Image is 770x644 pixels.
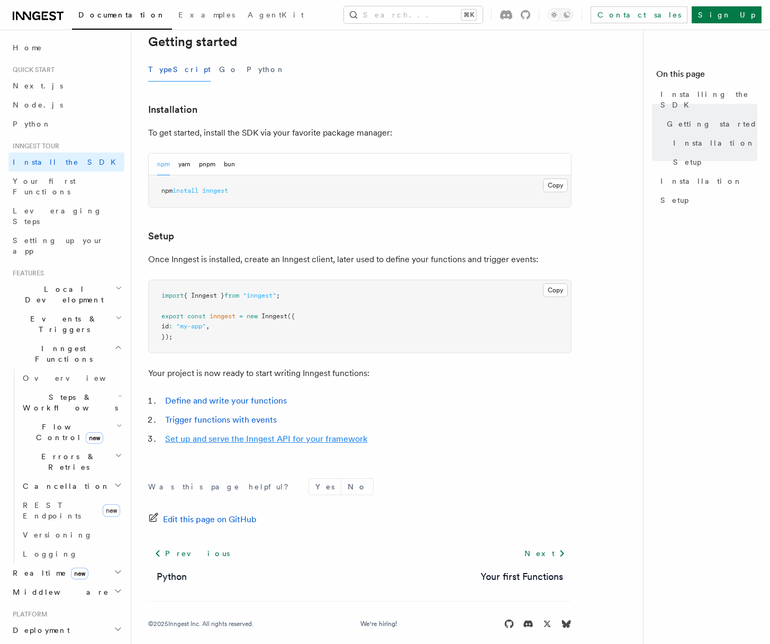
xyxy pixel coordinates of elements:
a: Logging [19,544,124,563]
span: Setup [673,157,701,167]
a: Installation [669,133,757,153]
span: Edit this page on GitHub [163,512,257,527]
a: Set up and serve the Inngest API for your framework [165,434,367,444]
span: Deployment [8,625,70,636]
h4: On this page [656,68,757,85]
span: Inngest tour [8,142,59,150]
a: Setup [656,191,757,210]
button: npm [157,154,170,175]
div: Inngest Functions [8,369,124,563]
a: Contact sales [591,6,687,23]
span: REST Endpoints [23,501,81,520]
a: Next.js [8,76,124,95]
a: Installation [656,172,757,191]
a: Setup [148,229,174,244]
span: Logging [23,550,78,558]
span: }); [161,333,173,341]
span: Middleware [8,587,109,597]
a: Edit this page on GitHub [148,512,257,527]
a: Versioning [19,525,124,544]
span: Steps & Workflows [19,392,118,413]
span: new [71,568,88,579]
button: Python [247,58,285,82]
a: Overview [19,369,124,388]
button: Events & Triggers [8,309,124,339]
button: Copy [543,178,568,192]
span: new [86,432,103,444]
span: , [206,323,210,330]
button: Steps & Workflows [19,388,124,417]
span: Installation [660,176,742,186]
a: Setup [669,153,757,172]
a: Python [157,569,187,584]
span: Features [8,269,44,278]
span: Next.js [13,82,63,90]
button: Search...⌘K [344,6,483,23]
span: { Inngest } [184,292,224,299]
span: Versioning [23,531,93,539]
button: Local Development [8,280,124,309]
a: Your first Functions [8,172,124,201]
span: Inngest [261,312,287,320]
kbd: ⌘K [461,10,476,20]
a: Sign Up [692,6,762,23]
button: TypeScript [148,58,211,82]
span: new [247,312,258,320]
button: Yes [309,479,341,495]
button: bun [224,154,235,175]
button: No [341,479,373,495]
a: Leveraging Steps [8,201,124,231]
button: Go [219,58,238,82]
button: pnpm [199,154,215,175]
span: Leveraging Steps [13,207,102,226]
a: Define and write your functions [165,396,287,406]
span: Python [13,120,51,128]
a: Node.js [8,95,124,114]
span: ({ [287,312,295,320]
span: Flow Control [19,422,116,443]
span: ; [276,292,280,299]
span: "my-app" [176,323,206,330]
a: Install the SDK [8,153,124,172]
span: id [161,323,169,330]
a: Previous [148,544,235,563]
span: Installing the SDK [660,89,757,110]
button: Cancellation [19,477,124,496]
a: Your first Functions [481,569,563,584]
p: Your project is now ready to start writing Inngest functions: [148,366,572,381]
span: Installation [673,138,755,148]
span: Platform [8,610,48,619]
a: Installing the SDK [656,85,757,114]
span: npm [161,187,173,194]
span: Overview [23,374,132,382]
button: yarn [178,154,191,175]
span: new [103,504,120,517]
span: : [169,323,173,330]
a: AgentKit [241,3,310,29]
button: Middleware [8,583,124,602]
a: Python [8,114,124,133]
span: Setup [660,195,689,205]
a: Trigger functions with events [165,415,277,425]
span: Setting up your app [13,236,104,255]
span: Getting started [667,119,757,129]
a: Getting started [148,34,237,49]
span: Cancellation [19,481,110,491]
span: Errors & Retries [19,451,115,472]
span: const [187,312,206,320]
button: Realtimenew [8,563,124,583]
a: REST Endpointsnew [19,496,124,525]
span: Install the SDK [13,158,122,166]
span: Inngest Functions [8,343,114,364]
span: inngest [202,187,228,194]
button: Copy [543,283,568,297]
a: Examples [172,3,241,29]
span: Events & Triggers [8,314,115,335]
a: Setting up your app [8,231,124,261]
p: Was this page helpful? [148,481,296,492]
p: To get started, install the SDK via your favorite package manager: [148,126,572,140]
span: Home [13,42,42,53]
button: Inngest Functions [8,339,124,369]
button: Deployment [8,621,124,640]
span: "inngest" [243,292,276,299]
